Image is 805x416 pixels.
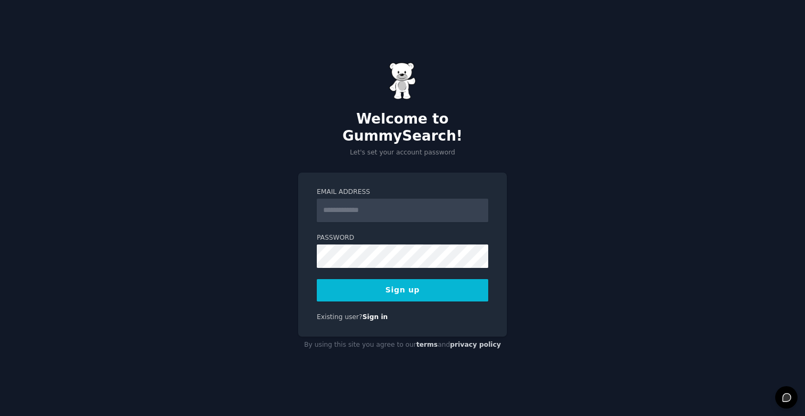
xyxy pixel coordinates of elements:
[389,62,416,100] img: Gummy Bear
[416,341,438,348] a: terms
[317,233,488,243] label: Password
[298,148,507,158] p: Let's set your account password
[317,187,488,197] label: Email Address
[450,341,501,348] a: privacy policy
[317,279,488,301] button: Sign up
[298,111,507,144] h2: Welcome to GummySearch!
[298,337,507,354] div: By using this site you agree to our and
[363,313,388,321] a: Sign in
[317,313,363,321] span: Existing user?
